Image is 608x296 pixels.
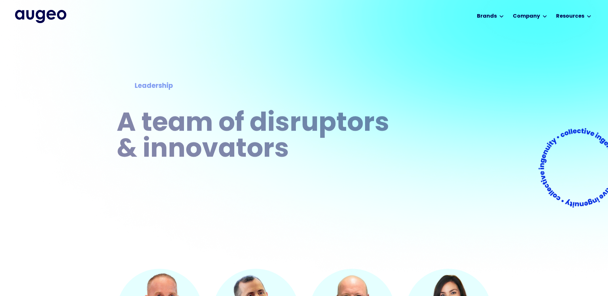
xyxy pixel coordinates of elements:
div: Brands [477,12,497,20]
div: Leadership [135,81,375,91]
img: Augeo's full logo in midnight blue. [15,10,66,23]
h1: A team of disruptors & innovators [117,111,394,163]
a: home [15,10,66,23]
div: Company [513,12,540,20]
div: Resources [556,12,584,20]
